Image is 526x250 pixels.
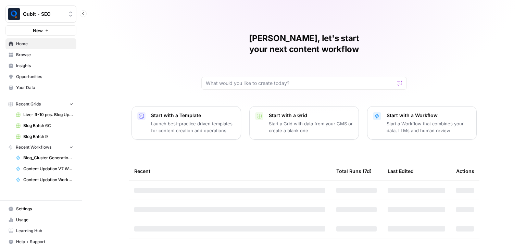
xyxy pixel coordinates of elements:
button: Recent Workflows [5,142,76,152]
span: Live- 9-10 pos. Blog Updates Grid [23,112,73,118]
span: Content Updation Workflow VA1 [23,177,73,183]
span: Insights [16,63,73,69]
a: Blog Batch 9 [13,131,76,142]
span: Help + Support [16,239,73,245]
span: Blog Batch 9 [23,134,73,140]
a: Content Updation Workflow VA1 [13,174,76,185]
span: Recent Grids [16,101,41,107]
div: Actions [456,162,474,180]
button: Help + Support [5,236,76,247]
span: Qubit - SEO [23,11,64,17]
h1: [PERSON_NAME], let's start your next content workflow [201,33,407,55]
p: Start with a Grid [269,112,353,119]
span: Learning Hub [16,228,73,234]
button: Start with a GridStart a Grid with data from your CMS or create a blank one [249,106,359,140]
p: Start a Grid with data from your CMS or create a blank one [269,120,353,134]
a: Usage [5,214,76,225]
a: Learning Hub [5,225,76,236]
div: Recent [134,162,325,180]
span: Settings [16,206,73,212]
a: Home [5,38,76,49]
span: Content Updation V7 Workflow [23,166,73,172]
a: Your Data [5,82,76,93]
a: Live- 9-10 pos. Blog Updates Grid [13,109,76,120]
button: Recent Grids [5,99,76,109]
button: New [5,25,76,36]
p: Start a Workflow that combines your data, LLMs and human review [387,120,471,134]
a: Content Updation V7 Workflow [13,163,76,174]
input: What would you like to create today? [206,80,394,87]
a: Blog Batch 6C [13,120,76,131]
span: Blog Batch 6C [23,123,73,129]
p: Launch best-practice driven templates for content creation and operations [151,120,235,134]
p: Start with a Workflow [387,112,471,119]
span: Recent Workflows [16,144,51,150]
a: Settings [5,203,76,214]
button: Workspace: Qubit - SEO [5,5,76,23]
a: Blog_Cluster Generation V3a1 with WP Integration [Live site] [13,152,76,163]
img: Qubit - SEO Logo [8,8,20,20]
p: Start with a Template [151,112,235,119]
span: Usage [16,217,73,223]
div: Last Edited [388,162,414,180]
a: Insights [5,60,76,71]
span: Home [16,41,73,47]
a: Browse [5,49,76,60]
span: New [33,27,43,34]
div: Total Runs (7d) [336,162,372,180]
span: Your Data [16,85,73,91]
button: Start with a TemplateLaunch best-practice driven templates for content creation and operations [131,106,241,140]
span: Blog_Cluster Generation V3a1 with WP Integration [Live site] [23,155,73,161]
button: Start with a WorkflowStart a Workflow that combines your data, LLMs and human review [367,106,477,140]
a: Opportunities [5,71,76,82]
span: Opportunities [16,74,73,80]
span: Browse [16,52,73,58]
